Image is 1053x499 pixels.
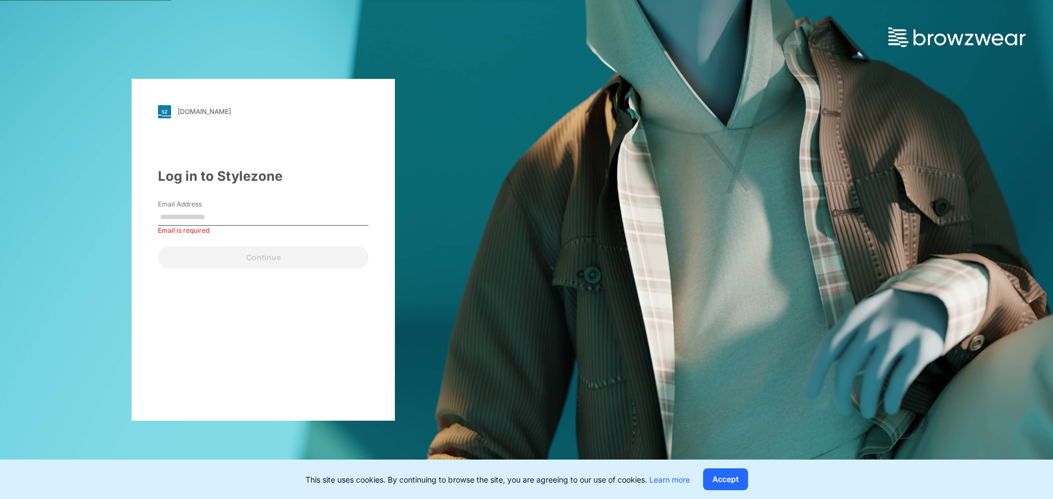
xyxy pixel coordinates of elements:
[158,226,369,236] div: Email is required
[158,105,171,118] img: svg+xml;base64,PHN2ZyB3aWR0aD0iMjgiIGhlaWdodD0iMjgiIHZpZXdCb3g9IjAgMCAyOCAyOCIgZmlsbD0ibm9uZSIgeG...
[178,107,231,116] div: [DOMAIN_NAME]
[649,475,690,484] a: Learn more
[158,105,369,118] a: [DOMAIN_NAME]
[158,199,235,209] label: Email Address
[158,167,369,186] div: Log in to Stylezone
[888,27,1026,47] img: browzwear-logo.73288ffb.svg
[305,474,690,485] p: This site uses cookies. By continuing to browse the site, you are agreeing to our use of cookies.
[703,468,748,490] button: Accept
